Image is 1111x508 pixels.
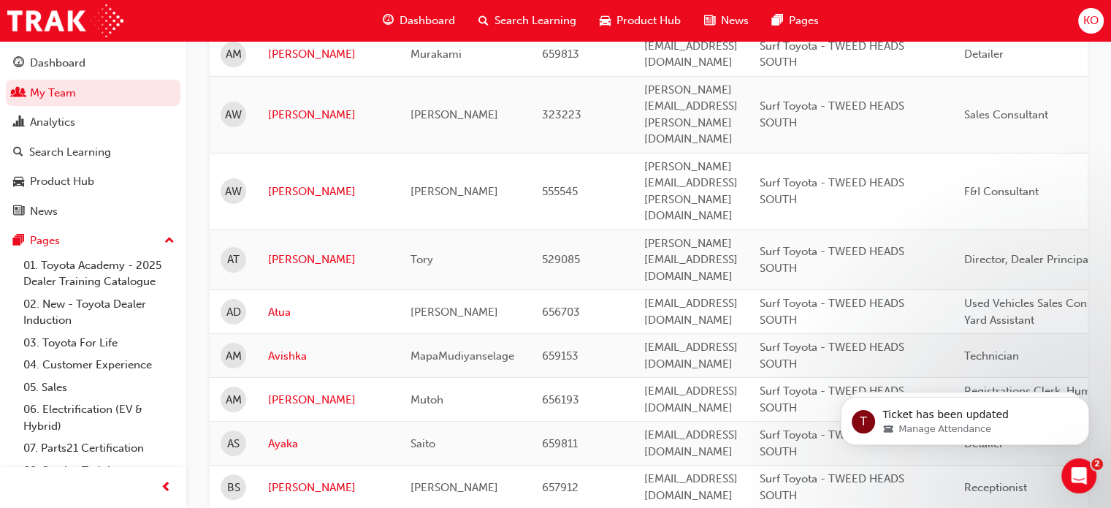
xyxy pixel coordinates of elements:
span: 659813 [542,48,579,61]
span: Search Learning [495,12,576,29]
span: Surf Toyota - TWEED HEADS SOUTH [760,99,904,129]
span: [PERSON_NAME][EMAIL_ADDRESS][PERSON_NAME][DOMAIN_NAME] [644,160,738,223]
a: Ayaka [268,436,389,452]
a: Trak [7,4,123,37]
span: BS [227,479,240,496]
span: Receptionist [964,481,1027,494]
span: F&I Consultant [964,185,1039,198]
span: car-icon [600,12,611,30]
span: Murakami [411,48,462,61]
span: up-icon [164,232,175,251]
span: [EMAIL_ADDRESS][DOMAIN_NAME] [644,341,738,371]
button: Pages [6,227,180,254]
span: Surf Toyota - TWEED HEADS SOUTH [760,428,904,458]
span: Tory [411,253,433,266]
span: [EMAIL_ADDRESS][DOMAIN_NAME] [644,297,738,327]
span: 2 [1091,458,1103,470]
span: Director, Dealer Principal [964,253,1091,266]
a: 07. Parts21 Certification [18,437,180,460]
div: News [30,203,58,220]
a: search-iconSearch Learning [467,6,588,36]
span: Surf Toyota - TWEED HEADS SOUTH [760,176,904,206]
a: 02. New - Toyota Dealer Induction [18,293,180,332]
span: Detailer [964,48,1004,61]
div: Search Learning [29,144,111,161]
span: guage-icon [383,12,394,30]
span: pages-icon [13,235,24,248]
div: Dashboard [30,55,85,72]
a: [PERSON_NAME] [268,392,389,409]
span: AM [226,348,242,365]
a: [PERSON_NAME] [268,251,389,268]
a: [PERSON_NAME] [268,107,389,124]
span: [PERSON_NAME][EMAIL_ADDRESS][DOMAIN_NAME] [644,237,738,283]
a: guage-iconDashboard [371,6,467,36]
span: Pages [789,12,819,29]
a: Dashboard [6,50,180,77]
a: 08. Service Training [18,460,180,482]
iframe: Intercom notifications message [819,366,1111,469]
span: [EMAIL_ADDRESS][DOMAIN_NAME] [644,472,738,502]
span: people-icon [13,87,24,100]
a: Analytics [6,109,180,136]
span: prev-icon [161,479,172,497]
span: guage-icon [13,57,24,70]
span: Saito [411,437,435,450]
button: KO [1078,8,1104,34]
span: Surf Toyota - TWEED HEADS SOUTH [760,297,904,327]
span: chart-icon [13,116,24,129]
span: news-icon [704,12,715,30]
span: AM [226,392,242,409]
a: 06. Electrification (EV & Hybrid) [18,398,180,437]
span: KO [1083,12,1099,29]
span: Sales Consultant [964,108,1048,121]
span: pages-icon [772,12,783,30]
span: [PERSON_NAME][EMAIL_ADDRESS][PERSON_NAME][DOMAIN_NAME] [644,83,738,146]
span: Mutoh [411,393,443,406]
span: news-icon [13,205,24,219]
span: search-icon [478,12,489,30]
span: 555545 [542,185,578,198]
span: Surf Toyota - TWEED HEADS SOUTH [760,472,904,502]
span: 659153 [542,349,579,363]
a: news-iconNews [692,6,760,36]
span: AM [226,46,242,63]
span: [PERSON_NAME] [411,185,498,198]
span: 659811 [542,437,578,450]
a: [PERSON_NAME] [268,46,389,63]
div: Pages [30,232,60,249]
span: 529085 [542,253,580,266]
span: 656193 [542,393,579,406]
a: pages-iconPages [760,6,831,36]
span: Dashboard [400,12,455,29]
a: Atua [268,304,389,321]
span: News [721,12,749,29]
a: 01. Toyota Academy - 2025 Dealer Training Catalogue [18,254,180,293]
span: AT [227,251,240,268]
span: Surf Toyota - TWEED HEADS SOUTH [760,384,904,414]
a: 05. Sales [18,376,180,399]
a: My Team [6,80,180,107]
a: car-iconProduct Hub [588,6,692,36]
span: 656703 [542,306,580,319]
a: 03. Toyota For Life [18,332,180,355]
a: Search Learning [6,139,180,166]
span: [PERSON_NAME] [411,481,498,494]
span: [EMAIL_ADDRESS][DOMAIN_NAME] [644,428,738,458]
span: Product Hub [616,12,681,29]
span: AW [225,183,242,200]
span: 323223 [542,108,581,121]
span: MapaMudiyanselage [411,349,514,363]
span: car-icon [13,175,24,189]
a: [PERSON_NAME] [268,479,389,496]
a: Avishka [268,348,389,365]
a: Product Hub [6,168,180,195]
span: Technician [964,349,1019,363]
span: AD [226,304,241,321]
span: [PERSON_NAME] [411,306,498,319]
span: AW [225,107,242,124]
